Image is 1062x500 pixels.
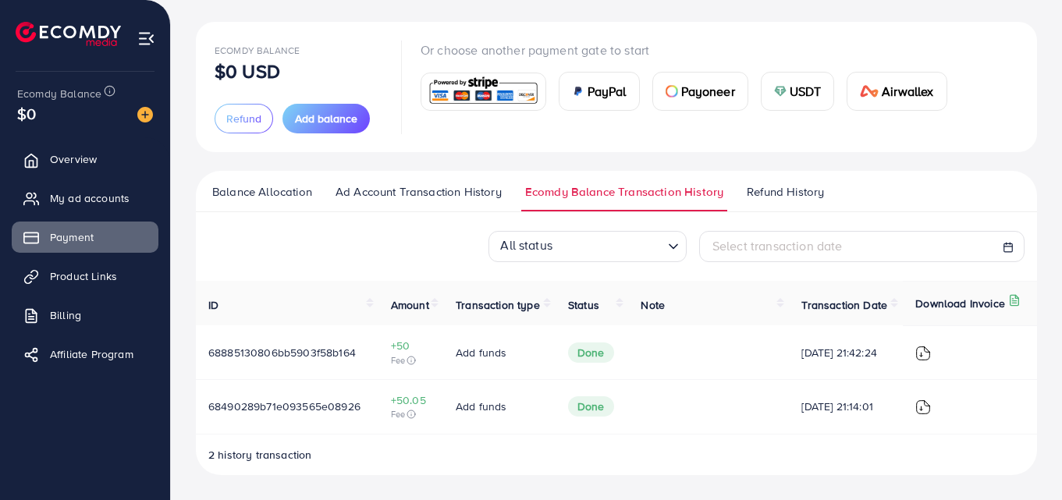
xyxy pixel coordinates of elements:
span: Status [568,297,599,313]
span: Select transaction date [712,237,843,254]
span: Add balance [295,111,357,126]
button: Add balance [282,104,370,133]
span: +50.05 [391,392,431,408]
span: Refund History [747,183,824,200]
p: $0 USD [215,62,280,80]
img: card [426,75,541,108]
p: Or choose another payment gate to start [421,41,960,59]
span: Ecomdy Balance [215,44,300,57]
img: card [572,85,584,98]
span: Balance Allocation [212,183,312,200]
a: My ad accounts [12,183,158,214]
img: logo [16,22,121,46]
span: Payoneer [681,82,735,101]
span: Ecomdy Balance Transaction History [525,183,723,200]
span: Fee [391,408,431,420]
span: Overview [50,151,97,167]
a: Payment [12,222,158,253]
span: Amount [391,297,429,313]
div: Search for option [488,231,687,262]
a: Affiliate Program [12,339,158,370]
img: card [666,85,678,98]
span: Product Links [50,268,117,284]
span: Airwallex [882,82,933,101]
span: [DATE] 21:42:24 [801,345,890,360]
span: Transaction type [456,297,540,313]
img: card [860,85,879,98]
span: PayPal [588,82,627,101]
p: Download Invoice [915,294,1005,313]
a: cardPayoneer [652,72,748,111]
span: 68490289b71e093565e08926 [208,399,361,414]
img: card [774,85,787,98]
input: Search for option [557,233,662,258]
span: Transaction Date [801,297,887,313]
a: Product Links [12,261,158,292]
a: card [421,73,546,111]
span: Done [568,396,614,417]
a: cardPayPal [559,72,640,111]
span: Ecomdy Balance [17,86,101,101]
span: [DATE] 21:14:01 [801,399,890,414]
span: All status [497,232,556,258]
span: 2 history transaction [208,447,311,463]
span: Done [568,342,614,363]
img: ic-download-invoice.1f3c1b55.svg [915,346,931,361]
a: cardUSDT [761,72,835,111]
span: Billing [50,307,81,323]
span: Add funds [456,345,506,360]
span: +50 [391,338,431,353]
span: ID [208,297,218,313]
span: Payment [50,229,94,245]
img: image [137,107,153,122]
a: Billing [12,300,158,331]
button: Refund [215,104,273,133]
a: Overview [12,144,158,175]
span: Affiliate Program [50,346,133,362]
span: Refund [226,111,261,126]
span: USDT [790,82,822,101]
span: Note [641,297,665,313]
span: Add funds [456,399,506,414]
iframe: Chat [996,430,1050,488]
span: Fee [391,354,431,367]
img: menu [137,30,155,48]
img: ic-download-invoice.1f3c1b55.svg [915,399,931,415]
span: 68885130806bb5903f58b164 [208,345,356,360]
a: cardAirwallex [847,72,947,111]
span: $0 [17,102,36,125]
span: My ad accounts [50,190,130,206]
span: Ad Account Transaction History [336,183,502,200]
